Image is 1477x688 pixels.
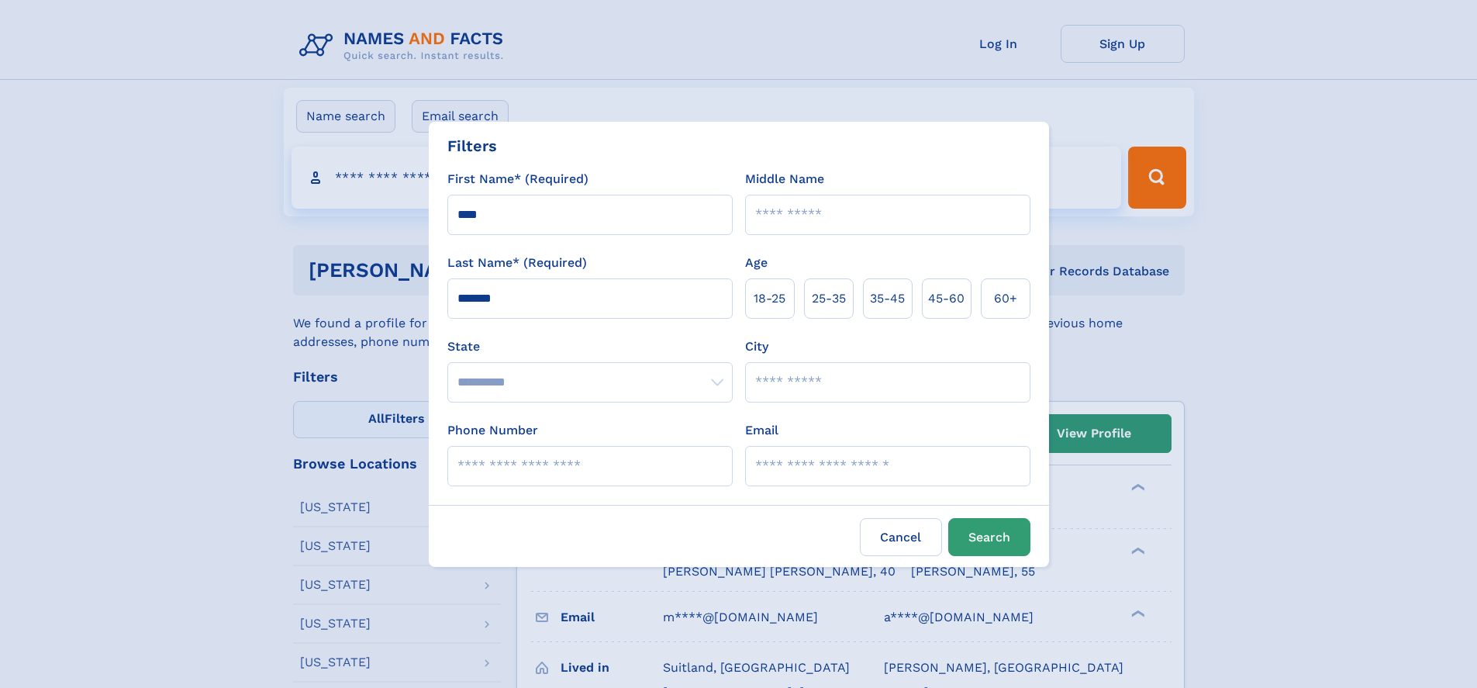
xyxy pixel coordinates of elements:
label: Cancel [860,518,942,556]
button: Search [948,518,1030,556]
label: Phone Number [447,421,538,440]
label: First Name* (Required) [447,170,588,188]
label: State [447,337,733,356]
label: Age [745,254,768,272]
label: Middle Name [745,170,824,188]
label: Email [745,421,778,440]
span: 18‑25 [754,289,785,308]
span: 45‑60 [928,289,965,308]
span: 60+ [994,289,1017,308]
div: Filters [447,134,497,157]
span: 25‑35 [812,289,846,308]
span: 35‑45 [870,289,905,308]
label: Last Name* (Required) [447,254,587,272]
label: City [745,337,768,356]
